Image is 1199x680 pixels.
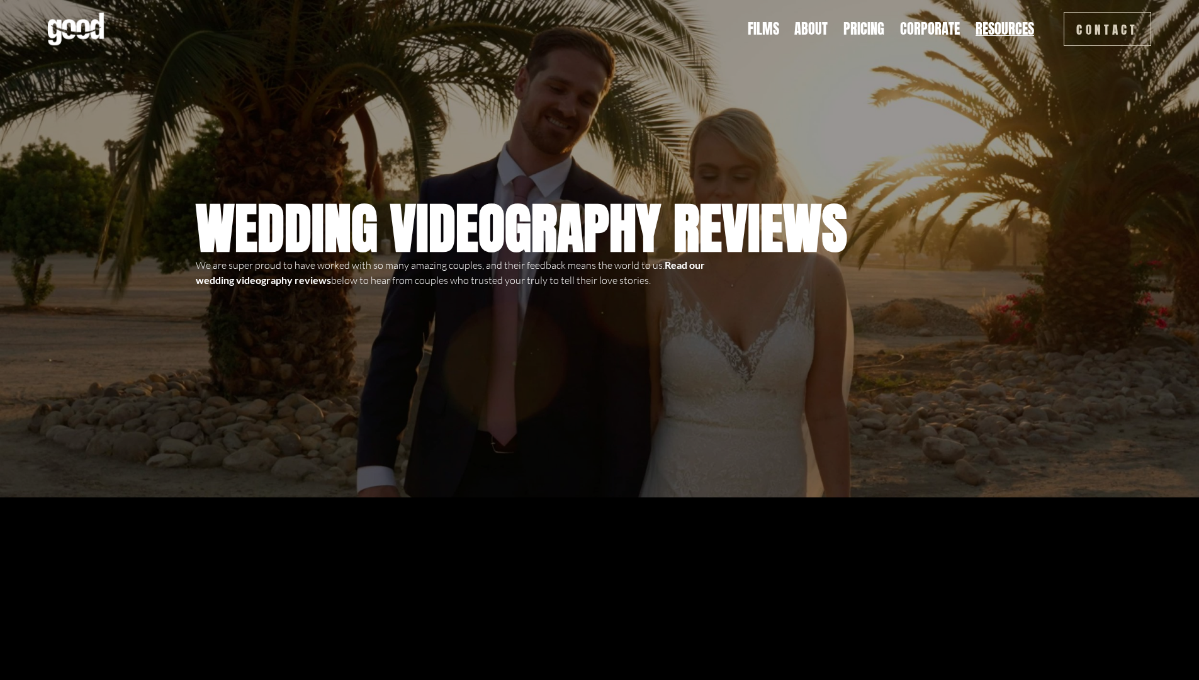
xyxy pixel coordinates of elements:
[196,258,707,288] p: We are super proud to have worked with so many amazing couples, and their feedback means the worl...
[748,19,779,38] a: Films
[794,19,828,38] a: About
[48,13,104,45] img: Good Feeling Films
[976,21,1034,38] span: Resources
[196,187,847,269] strong: Wedding Videography Reviews
[976,19,1034,38] a: folder dropdown
[1064,12,1151,46] a: Contact
[843,19,884,38] a: Pricing
[900,19,960,38] a: Corporate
